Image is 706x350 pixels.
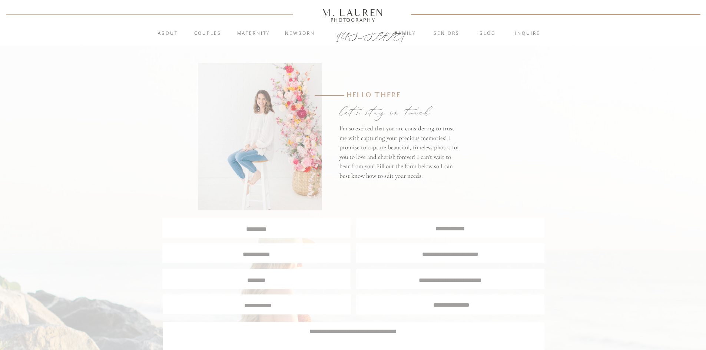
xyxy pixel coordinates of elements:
a: Maternity [233,30,274,37]
p: let's stay in touch [339,102,461,122]
a: About [154,30,182,37]
a: M. Lauren [300,9,406,17]
a: Family [385,30,425,37]
a: blog [468,30,508,37]
a: Photography [319,18,387,22]
a: Couples [188,30,228,37]
a: [US_STATE] [337,30,370,39]
p: I'm so excited that you are considering to trust me with capturing your precious memories! I prom... [339,124,461,187]
p: Hello there [347,90,442,102]
a: Newborn [280,30,320,37]
a: Seniors [427,30,467,37]
a: inquire [508,30,548,37]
